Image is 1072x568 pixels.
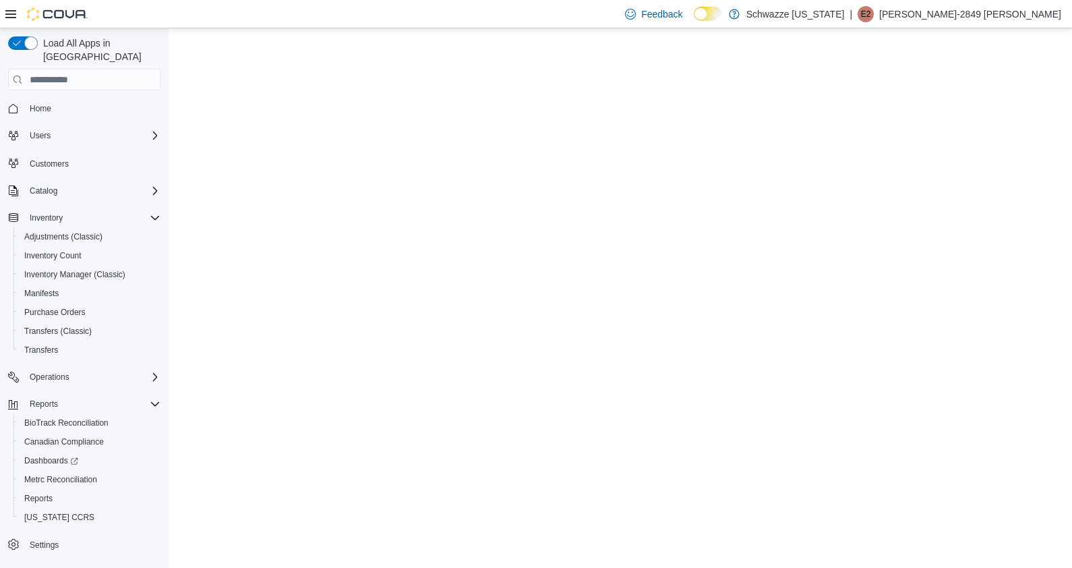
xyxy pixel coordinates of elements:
[19,304,160,320] span: Purchase Orders
[24,269,125,280] span: Inventory Manager (Classic)
[24,210,68,226] button: Inventory
[19,415,114,431] a: BioTrack Reconciliation
[24,493,53,504] span: Reports
[850,6,852,22] p: |
[19,285,160,302] span: Manifests
[19,509,100,526] a: [US_STATE] CCRS
[13,303,166,322] button: Purchase Orders
[24,512,94,523] span: [US_STATE] CCRS
[24,474,97,485] span: Metrc Reconciliation
[3,126,166,145] button: Users
[24,210,160,226] span: Inventory
[13,341,166,360] button: Transfers
[24,369,75,385] button: Operations
[19,323,160,339] span: Transfers (Classic)
[30,372,69,382] span: Operations
[24,396,160,412] span: Reports
[24,537,64,553] a: Settings
[30,540,59,550] span: Settings
[19,434,160,450] span: Canadian Compliance
[24,127,56,144] button: Users
[24,231,102,242] span: Adjustments (Classic)
[24,101,57,117] a: Home
[24,127,160,144] span: Users
[3,535,166,555] button: Settings
[30,159,69,169] span: Customers
[24,307,86,318] span: Purchase Orders
[19,323,97,339] a: Transfers (Classic)
[641,7,682,21] span: Feedback
[19,266,131,283] a: Inventory Manager (Classic)
[24,250,82,261] span: Inventory Count
[24,100,160,117] span: Home
[24,536,160,553] span: Settings
[13,470,166,489] button: Metrc Reconciliation
[3,181,166,200] button: Catalog
[3,153,166,173] button: Customers
[13,489,166,508] button: Reports
[19,285,64,302] a: Manifests
[19,248,160,264] span: Inventory Count
[13,322,166,341] button: Transfers (Classic)
[13,246,166,265] button: Inventory Count
[19,434,109,450] a: Canadian Compliance
[19,248,87,264] a: Inventory Count
[13,508,166,527] button: [US_STATE] CCRS
[19,266,160,283] span: Inventory Manager (Classic)
[19,472,160,488] span: Metrc Reconciliation
[3,98,166,118] button: Home
[13,432,166,451] button: Canadian Compliance
[3,368,166,387] button: Operations
[13,284,166,303] button: Manifests
[620,1,688,28] a: Feedback
[13,451,166,470] a: Dashboards
[694,7,722,21] input: Dark Mode
[24,436,104,447] span: Canadian Compliance
[3,395,166,414] button: Reports
[30,399,58,409] span: Reports
[19,415,160,431] span: BioTrack Reconciliation
[24,326,92,337] span: Transfers (Classic)
[24,345,58,356] span: Transfers
[19,490,58,507] a: Reports
[858,6,874,22] div: Erik-2849 Southard
[19,453,84,469] a: Dashboards
[861,6,871,22] span: E2
[30,103,51,114] span: Home
[19,342,63,358] a: Transfers
[19,453,160,469] span: Dashboards
[30,186,57,196] span: Catalog
[19,229,160,245] span: Adjustments (Classic)
[19,342,160,358] span: Transfers
[24,156,74,172] a: Customers
[13,414,166,432] button: BioTrack Reconciliation
[19,490,160,507] span: Reports
[19,472,102,488] a: Metrc Reconciliation
[24,369,160,385] span: Operations
[30,212,63,223] span: Inventory
[746,6,845,22] p: Schwazze [US_STATE]
[27,7,88,21] img: Cova
[13,227,166,246] button: Adjustments (Classic)
[24,396,63,412] button: Reports
[19,229,108,245] a: Adjustments (Classic)
[24,154,160,171] span: Customers
[13,265,166,284] button: Inventory Manager (Classic)
[24,455,78,466] span: Dashboards
[879,6,1061,22] p: [PERSON_NAME]-2849 [PERSON_NAME]
[30,130,51,141] span: Users
[19,509,160,526] span: Washington CCRS
[3,208,166,227] button: Inventory
[38,36,160,63] span: Load All Apps in [GEOGRAPHIC_DATA]
[24,183,160,199] span: Catalog
[24,418,109,428] span: BioTrack Reconciliation
[24,288,59,299] span: Manifests
[19,304,91,320] a: Purchase Orders
[24,183,63,199] button: Catalog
